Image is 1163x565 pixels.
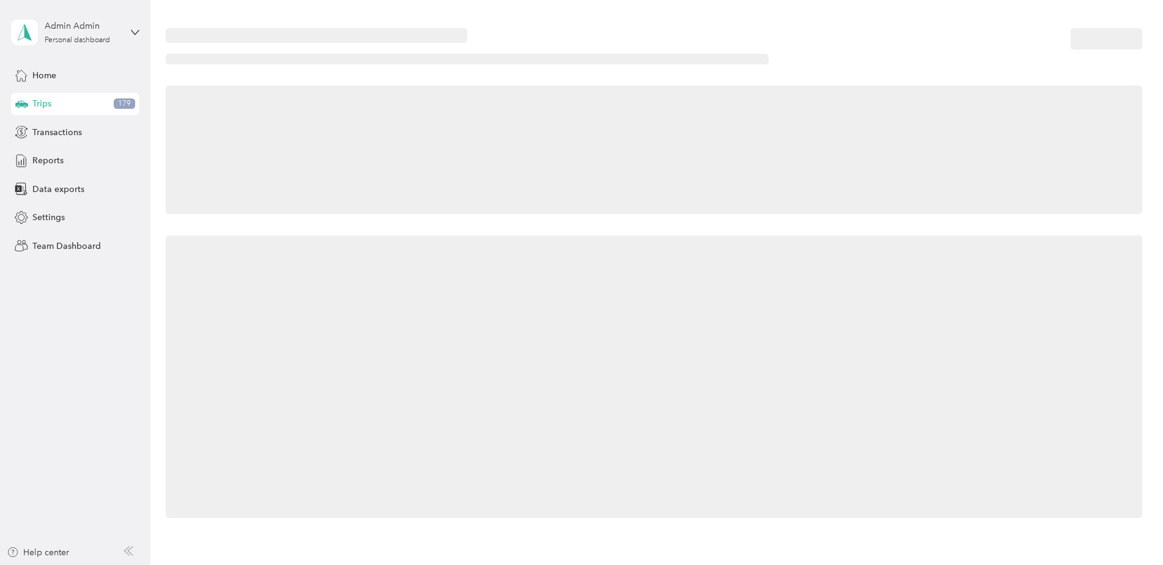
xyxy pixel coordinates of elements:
[32,211,65,224] span: Settings
[114,98,135,109] span: 179
[7,546,69,559] button: Help center
[32,240,101,253] span: Team Dashboard
[32,69,56,82] span: Home
[32,126,82,139] span: Transactions
[32,154,64,167] span: Reports
[45,20,121,32] div: Admin Admin
[45,37,110,44] div: Personal dashboard
[32,183,84,196] span: Data exports
[32,97,51,110] span: Trips
[1095,497,1163,565] iframe: Everlance-gr Chat Button Frame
